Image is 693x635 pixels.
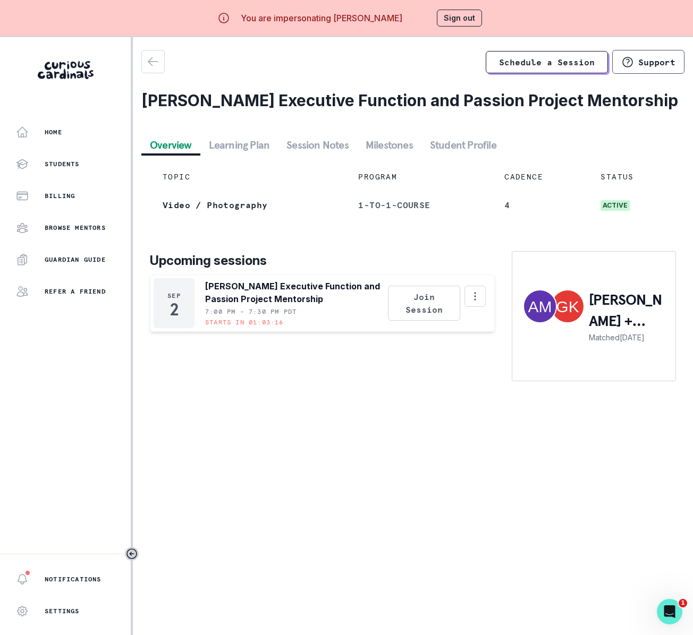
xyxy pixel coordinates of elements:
p: 7:00 PM - 7:30 PM PDT [205,307,297,316]
p: Students [45,160,80,168]
iframe: Intercom live chat [657,599,682,624]
button: Learning Plan [200,135,278,155]
button: Student Profile [421,135,505,155]
p: Notifications [45,575,102,583]
p: Guardian Guide [45,255,106,264]
img: Gabriel Kwok [552,290,584,322]
p: Matched [DATE] [589,332,665,343]
p: Support [638,57,675,67]
p: Refer a friend [45,287,106,296]
td: 4 [492,191,588,219]
p: Settings [45,607,80,615]
p: Starts in 01:03:16 [205,318,284,327]
button: Toggle sidebar [125,547,139,561]
p: Billing [45,192,75,200]
button: Sign out [437,10,482,27]
p: You are impersonating [PERSON_NAME] [241,12,402,24]
button: Options [464,286,486,307]
td: CADENCE [492,163,588,191]
td: PROGRAM [345,163,492,191]
p: [PERSON_NAME] + [PERSON_NAME] [589,289,665,332]
p: [PERSON_NAME] Executive Function and Passion Project Mentorship [205,280,389,305]
td: TOPIC [150,163,345,191]
p: Upcoming sessions [150,251,495,270]
button: Support [612,50,684,74]
td: 1-to-1-course [345,191,492,219]
p: 2 [170,304,178,315]
p: Browse Mentors [45,224,106,232]
a: Schedule a Session [486,51,608,73]
td: STATUS [588,163,676,191]
img: Andrew Mikhail [524,290,556,322]
button: Overview [141,135,200,155]
button: Session Notes [278,135,357,155]
img: Curious Cardinals Logo [38,61,94,79]
span: 1 [679,599,687,607]
h2: [PERSON_NAME] Executive Function and Passion Project Mentorship [141,91,684,110]
p: Sep [167,291,181,300]
span: active [601,200,630,211]
p: Home [45,128,62,136]
button: Milestones [357,135,421,155]
td: Video / Photography [150,191,345,219]
button: Join Session [388,286,460,321]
